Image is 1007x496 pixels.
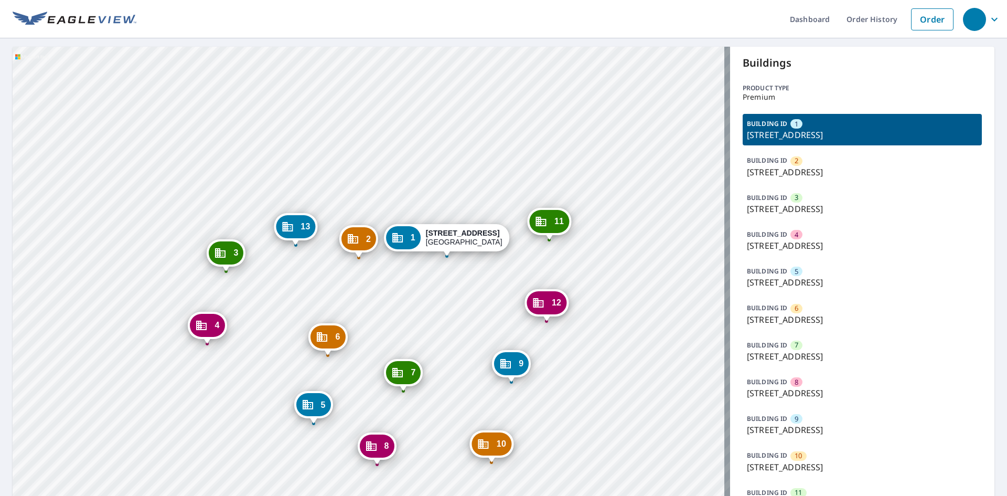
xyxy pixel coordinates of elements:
span: 8 [384,442,389,450]
p: [STREET_ADDRESS] [747,203,978,215]
div: Dropped pin, building 12, Commercial property, 15300 W Colonial Dr Winter Garden, FL 34787 [525,289,569,322]
div: Dropped pin, building 3, Commercial property, 15300 W Colonial Dr Winter Garden, FL 34787 [207,239,245,272]
div: [GEOGRAPHIC_DATA] [426,229,502,247]
p: BUILDING ID [747,341,787,350]
p: BUILDING ID [747,451,787,460]
span: 5 [320,401,325,409]
p: [STREET_ADDRESS] [747,461,978,473]
span: 10 [795,451,802,461]
p: BUILDING ID [747,119,787,128]
p: [STREET_ADDRESS] [747,350,978,363]
strong: [STREET_ADDRESS] [426,229,500,237]
div: Dropped pin, building 2, Commercial property, 15300 W Colonial Dr Winter Garden, FL 34787 [339,225,378,258]
span: 4 [795,230,798,240]
span: 8 [795,377,798,387]
span: 10 [497,440,506,448]
p: [STREET_ADDRESS] [747,276,978,289]
span: 4 [215,321,219,329]
p: Premium [743,93,982,101]
span: 9 [795,414,798,424]
span: 9 [519,360,523,367]
p: BUILDING ID [747,377,787,386]
span: 3 [233,249,238,257]
span: 3 [795,193,798,203]
span: 2 [366,235,371,243]
p: [STREET_ADDRESS] [747,387,978,399]
span: 13 [301,223,310,230]
span: 7 [795,340,798,350]
span: 1 [411,234,415,241]
p: [STREET_ADDRESS] [747,239,978,252]
p: BUILDING ID [747,156,787,165]
span: 1 [795,119,798,129]
div: Dropped pin, building 6, Commercial property, 15300 W Colonial Dr Winter Garden, FL 34787 [308,323,347,356]
a: Order [911,8,954,30]
p: BUILDING ID [747,267,787,276]
p: [STREET_ADDRESS] [747,424,978,436]
p: Buildings [743,55,982,71]
p: BUILDING ID [747,193,787,202]
div: Dropped pin, building 10, Commercial property, 15300 W Colonial Dr Winter Garden, FL 34787 [470,430,513,463]
div: Dropped pin, building 5, Commercial property, 15345 Oak Apple Ct Winter Garden, FL 34787-6152 [294,391,333,424]
span: 6 [795,303,798,313]
p: [STREET_ADDRESS] [747,129,978,141]
p: BUILDING ID [747,303,787,312]
div: Dropped pin, building 13, Commercial property, 15300 W Colonial Dr Winter Garden, FL 34787 [274,213,317,246]
p: [STREET_ADDRESS] [747,313,978,326]
p: Product type [743,83,982,93]
span: 12 [552,299,561,307]
span: 6 [335,333,340,341]
p: BUILDING ID [747,230,787,239]
div: Dropped pin, building 4, Commercial property, 15300 W Colonial Dr Winter Garden, FL 34787 [188,312,227,344]
p: [STREET_ADDRESS] [747,166,978,178]
span: 7 [411,368,415,376]
p: BUILDING ID [747,414,787,423]
div: Dropped pin, building 9, Commercial property, 15300 W Colonial Dr Winter Garden, FL 34787 [492,350,531,383]
div: Dropped pin, building 8, Commercial property, 15339 Oak Apple Ct Winter Garden, FL 34787-6152 [358,432,397,465]
span: 2 [795,156,798,166]
span: 11 [554,217,564,225]
span: 5 [795,267,798,277]
img: EV Logo [13,12,136,27]
div: Dropped pin, building 11, Commercial property, 15228 W Colonial Dr Winter Garden, FL 34787 [528,208,571,240]
div: Dropped pin, building 1, Commercial property, 15300 W Colonial Dr Winter Garden, FL 34787 [384,224,510,257]
div: Dropped pin, building 7, Commercial property, 15300 W Colonial Dr Winter Garden, FL 34787 [384,359,423,392]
